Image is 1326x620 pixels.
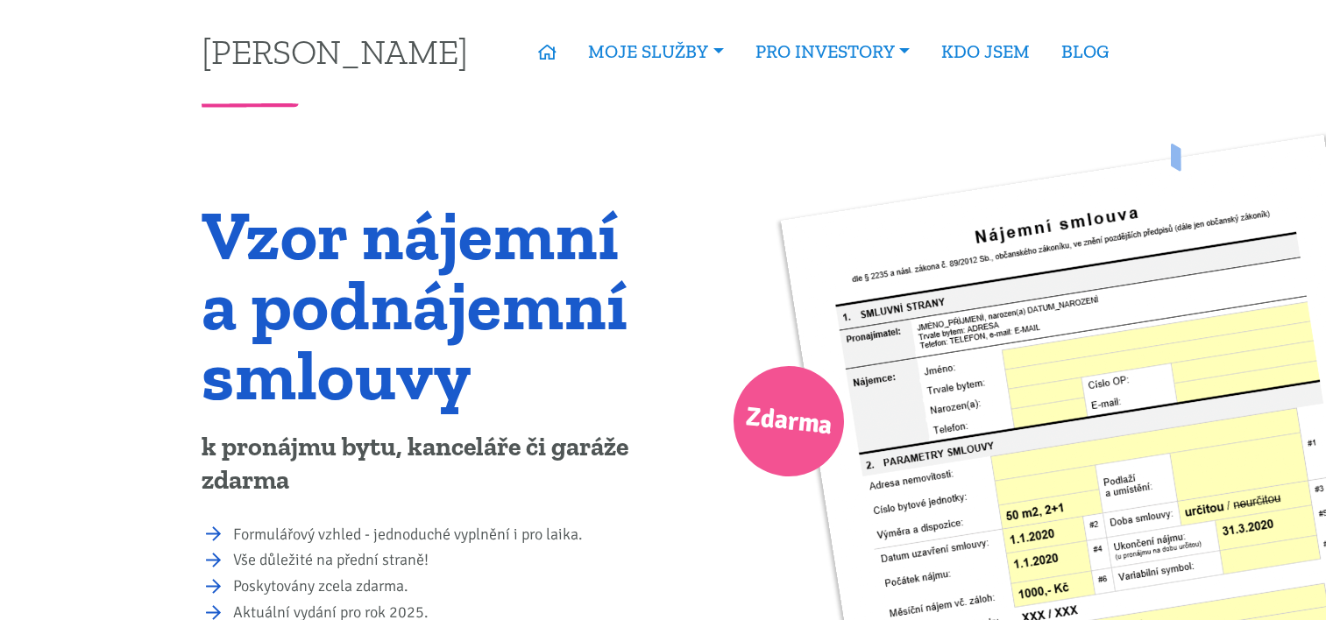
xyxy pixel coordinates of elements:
a: BLOG [1046,32,1124,72]
a: [PERSON_NAME] [202,34,468,68]
li: Formulářový vzhled - jednoduché vyplnění i pro laika. [233,523,651,547]
a: KDO JSEM [925,32,1046,72]
a: MOJE SLUŽBY [572,32,739,72]
span: Zdarma [743,394,834,449]
h1: Vzor nájemní a podnájemní smlouvy [202,200,651,410]
li: Vše důležité na přední straně! [233,548,651,573]
li: Poskytovány zcela zdarma. [233,574,651,599]
a: PRO INVESTORY [740,32,925,72]
p: k pronájmu bytu, kanceláře či garáže zdarma [202,431,651,497]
